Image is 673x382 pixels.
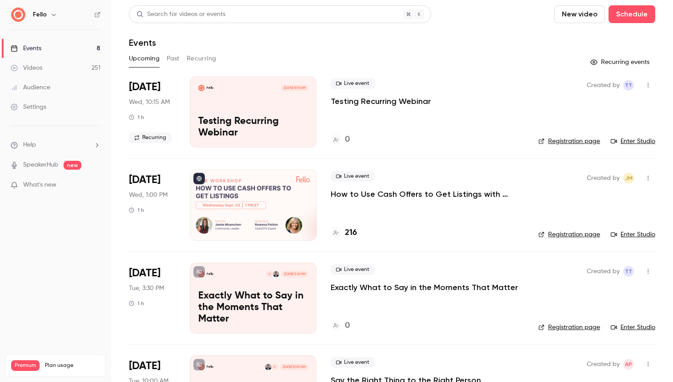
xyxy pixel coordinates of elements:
a: Registration page [538,323,600,332]
div: 1 h [129,114,144,121]
span: Tharun Tiruveedula [623,80,634,91]
button: Schedule [609,5,655,23]
span: Live event [331,78,375,89]
img: Fello [11,8,25,22]
span: Jamie Muenchen [623,173,634,183]
span: Aayush Panjikar [623,359,634,370]
h4: 216 [345,227,357,239]
a: Registration page [538,137,600,146]
h4: 0 [345,320,350,332]
a: 216 [331,227,357,239]
h6: Fello [33,10,47,19]
div: Events [11,44,41,53]
button: Recurring events [586,55,655,69]
span: Premium [11,360,40,371]
p: Fello [207,86,213,90]
a: Exactly What to Say in the Moments That MatterFelloRyan YoungP[DATE] 3:30 PMExactly What to Say i... [190,263,316,334]
span: Live event [331,264,375,275]
span: What's new [23,180,56,190]
span: Help [23,140,36,150]
span: Tue, 3:30 PM [129,284,164,293]
a: 0 [331,134,350,146]
div: P [271,363,278,370]
span: Created by [587,173,620,183]
span: Created by [587,266,620,277]
span: Live event [331,357,375,368]
button: Past [167,52,180,66]
a: 0 [331,320,350,332]
a: Testing Recurring WebinarFello[DATE] 10:15 AMTesting Recurring Webinar [190,76,316,147]
h1: Events [129,37,156,48]
span: Created by [587,359,620,370]
div: Settings [11,103,46,111]
p: Fello [207,365,213,369]
span: Plan usage [45,362,100,369]
span: [DATE] [129,359,160,373]
div: Videos [11,64,42,72]
button: New video [554,5,605,23]
a: Enter Studio [611,137,655,146]
span: [DATE] [129,173,160,187]
span: new [64,161,81,170]
span: [DATE] [129,80,160,94]
iframe: Noticeable Trigger [90,181,100,189]
p: Fello [207,272,213,276]
button: Upcoming [129,52,160,66]
a: Registration page [538,230,600,239]
span: [DATE] 3:30 PM [281,271,308,277]
span: TT [625,266,632,277]
span: [DATE] [129,266,160,280]
a: Exactly What to Say in the Moments That Matter [331,282,518,293]
h4: 0 [345,134,350,146]
span: Wed, 10:15 AM [129,98,170,107]
p: Testing Recurring Webinar [198,116,308,139]
div: 1 h [129,300,144,307]
div: 1 h [129,207,144,214]
a: How to Use Cash Offers to Get Listings with [PERSON_NAME] and Cash CPO [331,189,524,199]
span: JM [625,173,633,183]
span: [DATE] 10:00 AM [280,364,308,370]
img: Ryan Young [265,364,271,370]
a: SpeakerHub [23,160,58,170]
button: Recurring [187,52,216,66]
div: Search for videos or events [136,10,225,19]
span: Wed, 1:00 PM [129,191,168,199]
div: Sep 30 Tue, 3:30 PM (America/New York) [129,263,176,334]
span: Created by [587,80,620,91]
img: Ryan Young [273,271,279,277]
span: Recurring [129,132,172,143]
a: Enter Studio [611,323,655,332]
img: Testing Recurring Webinar [198,85,204,91]
span: TT [625,80,632,91]
div: Sep 24 Wed, 1:00 PM (America/New York) [129,169,176,240]
a: Testing Recurring Webinar [331,96,431,107]
span: Live event [331,171,375,182]
span: Tharun Tiruveedula [623,266,634,277]
div: Audience [11,83,50,92]
span: AP [625,359,632,370]
span: [DATE] 10:15 AM [281,85,308,91]
div: P [266,271,273,278]
a: Enter Studio [611,230,655,239]
li: help-dropdown-opener [11,140,100,150]
p: Exactly What to Say in the Moments That Matter [198,290,308,325]
div: Sep 24 Wed, 7:45 PM (Asia/Calcutta) [129,76,176,147]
